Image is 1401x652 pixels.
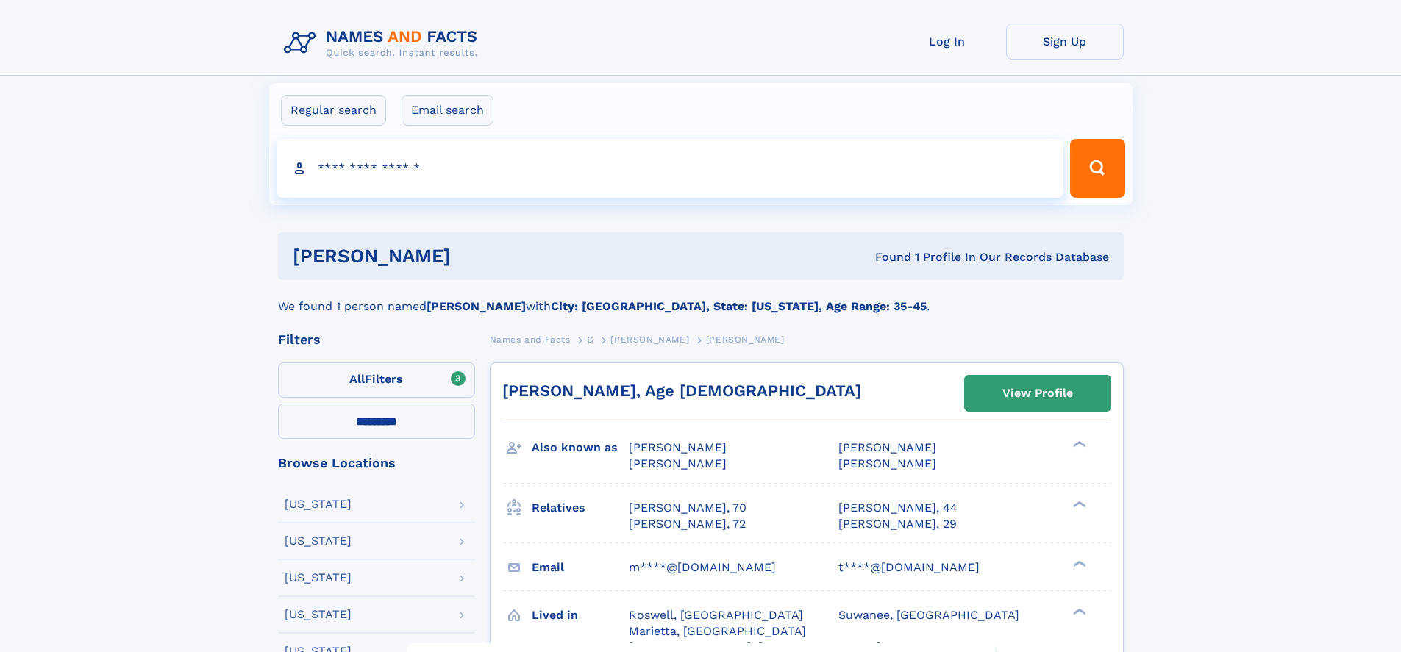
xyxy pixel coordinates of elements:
div: ❯ [1069,559,1087,568]
div: View Profile [1002,376,1073,410]
h1: [PERSON_NAME] [293,247,663,265]
label: Regular search [281,95,386,126]
a: G [587,330,594,348]
div: Found 1 Profile In Our Records Database [663,249,1109,265]
h3: Lived in [532,603,629,628]
span: [PERSON_NAME] [629,440,727,454]
span: Marietta, [GEOGRAPHIC_DATA] [629,624,806,638]
a: [PERSON_NAME], Age [DEMOGRAPHIC_DATA] [502,381,861,400]
h3: Also known as [532,435,629,460]
a: Sign Up [1006,24,1124,60]
span: Roswell, [GEOGRAPHIC_DATA] [629,608,803,622]
div: ❯ [1069,440,1087,449]
div: We found 1 person named with . [278,280,1124,315]
span: [PERSON_NAME] [706,334,785,345]
b: [PERSON_NAME] [427,299,526,313]
a: [PERSON_NAME], 44 [838,500,958,516]
input: search input [277,139,1064,198]
div: [US_STATE] [285,572,352,584]
span: [PERSON_NAME] [610,334,689,345]
a: [PERSON_NAME], 29 [838,516,957,532]
b: City: [GEOGRAPHIC_DATA], State: [US_STATE], Age Range: 35-45 [551,299,927,313]
a: [PERSON_NAME], 72 [629,516,746,532]
img: Logo Names and Facts [278,24,490,63]
span: G [587,334,594,345]
button: Search Button [1070,139,1124,198]
div: ❯ [1069,606,1087,616]
div: ❯ [1069,499,1087,509]
a: View Profile [965,376,1111,411]
div: [US_STATE] [285,609,352,620]
div: Filters [278,333,475,346]
div: [US_STATE] [285,498,352,510]
div: [US_STATE] [285,535,352,547]
a: Log In [888,24,1006,60]
label: Filters [278,362,475,398]
span: [PERSON_NAME] [838,440,936,454]
span: Suwanee, [GEOGRAPHIC_DATA] [838,608,1019,622]
a: Names and Facts [490,330,571,348]
h3: Relatives [532,495,629,520]
a: [PERSON_NAME], 70 [629,500,746,516]
span: All [349,372,365,386]
label: Email search [402,95,493,126]
a: [PERSON_NAME] [610,330,689,348]
span: [PERSON_NAME] [629,456,727,470]
span: [PERSON_NAME] [838,456,936,470]
div: Browse Locations [278,456,475,470]
h3: Email [532,555,629,580]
